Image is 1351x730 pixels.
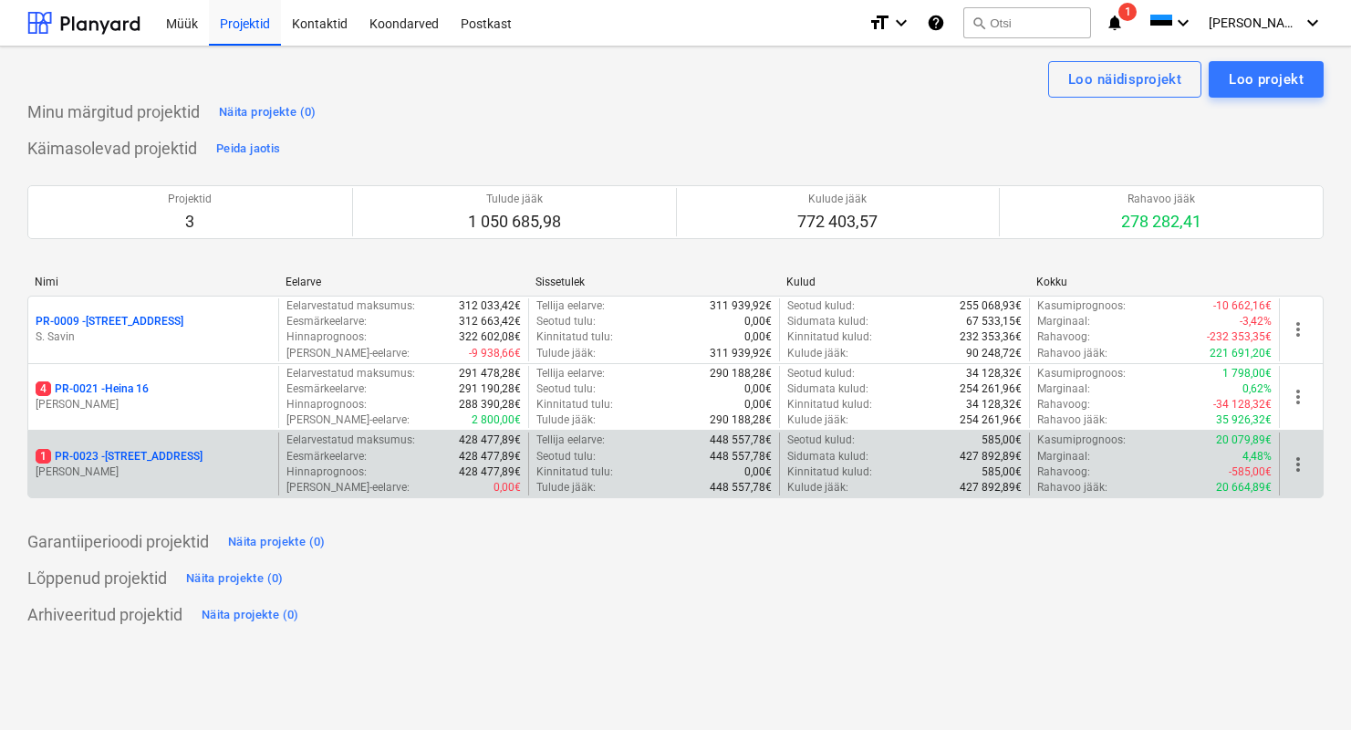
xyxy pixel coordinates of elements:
button: Näita projekte (0) [223,527,330,557]
p: 428 477,89€ [459,433,521,448]
p: 290 188,28€ [710,366,772,381]
button: Peida jaotis [212,134,285,163]
p: 0,00€ [744,464,772,480]
p: Rahavoog : [1037,464,1090,480]
p: Seotud tulu : [536,314,596,329]
div: Eelarve [286,276,522,288]
p: Eelarvestatud maksumus : [286,433,415,448]
span: more_vert [1287,454,1309,475]
p: Kulude jääk : [787,412,848,428]
p: 90 248,72€ [966,346,1022,361]
p: -585,00€ [1229,464,1272,480]
p: 585,00€ [982,433,1022,448]
p: Tellija eelarve : [536,433,605,448]
p: 311 939,92€ [710,298,772,314]
p: [PERSON_NAME] [36,464,271,480]
div: Sissetulek [535,276,772,288]
p: 312 033,42€ [459,298,521,314]
iframe: Chat Widget [1260,642,1351,730]
p: 311 939,92€ [710,346,772,361]
p: 0,00€ [744,314,772,329]
p: 448 557,78€ [710,449,772,464]
p: Seotud tulu : [536,449,596,464]
div: Näita projekte (0) [228,532,326,553]
p: Kinnitatud tulu : [536,464,613,480]
p: 232 353,36€ [960,329,1022,345]
div: Kokku [1036,276,1273,288]
p: 288 390,28€ [459,397,521,412]
p: Rahavoo jääk [1121,192,1201,207]
p: Tulude jääk : [536,480,596,495]
p: 291 190,28€ [459,381,521,397]
p: 427 892,89€ [960,480,1022,495]
div: Näita projekte (0) [186,568,284,589]
p: [PERSON_NAME]-eelarve : [286,480,410,495]
div: Loo projekt [1229,68,1304,91]
p: Projektid [168,192,212,207]
span: 4 [36,381,51,396]
p: 34 128,32€ [966,397,1022,412]
p: Kulude jääk : [787,346,848,361]
button: Näita projekte (0) [182,564,288,593]
p: Rahavoo jääk : [1037,346,1107,361]
p: 448 557,78€ [710,433,772,448]
p: Sidumata kulud : [787,314,868,329]
p: Käimasolevad projektid [27,138,197,160]
p: Kulude jääk : [787,480,848,495]
p: Kinnitatud tulu : [536,397,613,412]
p: PR-0021 - Heina 16 [36,381,149,397]
p: Tellija eelarve : [536,298,605,314]
p: Marginaal : [1037,314,1090,329]
p: 428 477,89€ [459,449,521,464]
div: Nimi [35,276,271,288]
button: Näita projekte (0) [197,600,304,630]
p: 585,00€ [982,464,1022,480]
p: Rahavoo jääk : [1037,412,1107,428]
p: [PERSON_NAME]-eelarve : [286,346,410,361]
p: -10 662,16€ [1213,298,1272,314]
p: Marginaal : [1037,381,1090,397]
p: Marginaal : [1037,449,1090,464]
p: Kinnitatud kulud : [787,397,872,412]
button: Näita projekte (0) [214,98,321,127]
p: 3 [168,211,212,233]
div: 4PR-0021 -Heina 16[PERSON_NAME] [36,381,271,412]
p: 312 663,42€ [459,314,521,329]
p: S. Savin [36,329,271,345]
div: PR-0009 -[STREET_ADDRESS]S. Savin [36,314,271,345]
p: 20 079,89€ [1216,433,1272,448]
p: Lõppenud projektid [27,568,167,589]
p: Tulude jääk : [536,412,596,428]
p: Seotud tulu : [536,381,596,397]
p: Sidumata kulud : [787,381,868,397]
p: 0,00€ [744,381,772,397]
p: Kasumiprognoos : [1037,433,1126,448]
p: 35 926,32€ [1216,412,1272,428]
p: 254 261,96€ [960,381,1022,397]
p: Rahavoo jääk : [1037,480,1107,495]
div: 1PR-0023 -[STREET_ADDRESS][PERSON_NAME] [36,449,271,480]
button: Loo projekt [1209,61,1324,98]
p: Hinnaprognoos : [286,464,367,480]
p: Kinnitatud kulud : [787,464,872,480]
p: Eesmärkeelarve : [286,314,367,329]
p: Sidumata kulud : [787,449,868,464]
p: Kulude jääk [797,192,878,207]
p: Eesmärkeelarve : [286,381,367,397]
div: Näita projekte (0) [219,102,317,123]
p: Hinnaprognoos : [286,397,367,412]
p: 34 128,32€ [966,366,1022,381]
p: 291 478,28€ [459,366,521,381]
span: 1 [36,449,51,464]
p: Eelarvestatud maksumus : [286,366,415,381]
p: Seotud kulud : [787,298,855,314]
p: 0,00€ [494,480,521,495]
p: -3,42% [1240,314,1272,329]
p: Kasumiprognoos : [1037,366,1126,381]
p: 67 533,15€ [966,314,1022,329]
p: [PERSON_NAME] [36,397,271,412]
p: 772 403,57 [797,211,878,233]
p: 290 188,28€ [710,412,772,428]
div: Loo näidisprojekt [1068,68,1181,91]
p: Rahavoog : [1037,397,1090,412]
